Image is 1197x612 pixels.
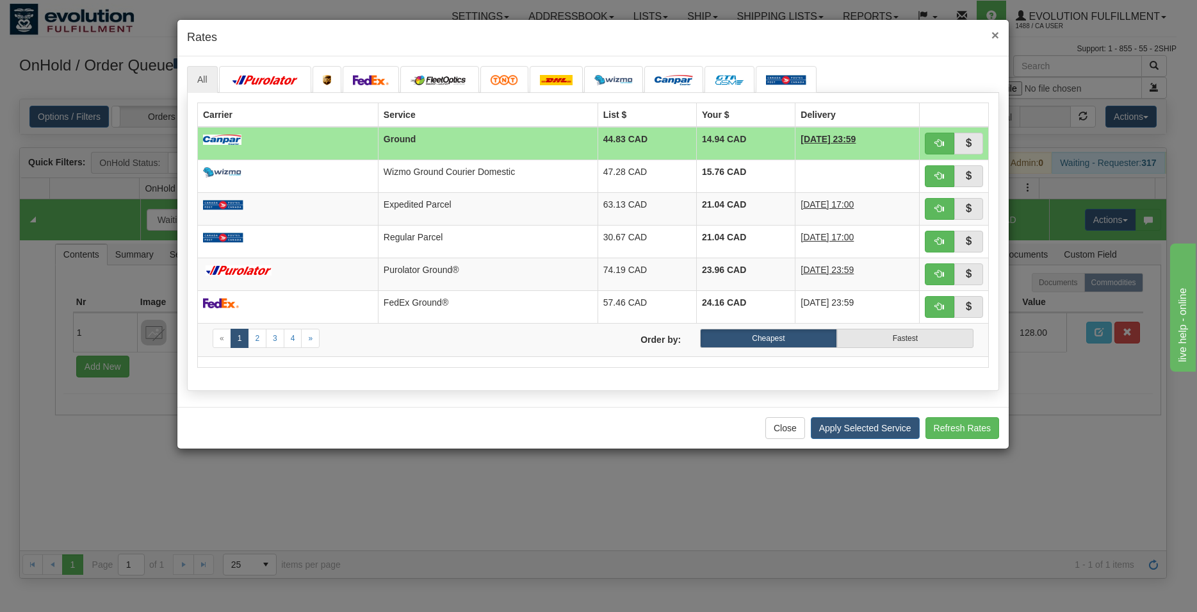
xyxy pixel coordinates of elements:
img: campar.png [203,135,241,145]
img: purolator.png [229,75,301,85]
img: CarrierLogo_10182.png [411,75,469,85]
a: Previous [213,329,231,348]
span: » [308,334,313,343]
img: tnt.png [491,75,518,85]
td: FedEx Ground® [378,290,598,323]
td: 4 Days [795,192,920,225]
iframe: chat widget [1168,240,1196,371]
td: 21.04 CAD [697,225,795,258]
td: Ground [378,127,598,160]
img: CarrierLogo_10191.png [715,75,744,85]
img: wizmo.png [594,75,633,85]
a: 3 [266,329,284,348]
td: 74.19 CAD [598,258,696,290]
span: [DATE] 23:59 [801,134,856,144]
th: List $ [598,103,696,127]
td: Wizmo Ground Courier Domestic [378,160,598,192]
td: 63.13 CAD [598,192,696,225]
label: Fastest [837,329,973,348]
a: 2 [248,329,266,348]
h4: Rates [187,29,999,46]
a: 1 [231,329,249,348]
td: Expedited Parcel [378,192,598,225]
span: [DATE] 17:00 [801,232,854,242]
img: Canada_post.png [766,75,806,85]
div: live help - online [10,8,118,23]
td: 47.28 CAD [598,160,696,192]
td: Regular Parcel [378,225,598,258]
td: 44.83 CAD [598,127,696,160]
td: 23.96 CAD [697,258,795,290]
img: purolator.png [203,265,275,276]
label: Order by: [593,329,690,346]
img: ups.png [323,75,332,85]
button: Apply Selected Service [811,417,920,439]
a: 4 [284,329,302,348]
th: Carrier [198,103,379,127]
span: « [220,334,224,343]
span: × [991,28,999,42]
td: 6 Days [795,225,920,258]
th: Your $ [697,103,795,127]
img: wizmo.png [203,167,241,178]
th: Service [378,103,598,127]
img: dhl.png [540,75,573,85]
td: 14.94 CAD [697,127,795,160]
a: All [187,66,218,93]
td: 2 Days [795,258,920,290]
img: Canada_post.png [203,200,243,210]
button: Refresh Rates [925,417,999,439]
th: Delivery [795,103,920,127]
img: campar.png [655,75,693,85]
img: FedEx.png [353,75,389,85]
label: Cheapest [700,329,836,348]
td: 15.76 CAD [697,160,795,192]
a: Next [301,329,320,348]
img: FedEx.png [203,298,239,308]
td: 21.04 CAD [697,192,795,225]
span: [DATE] 17:00 [801,199,854,210]
td: Purolator Ground® [378,258,598,290]
span: [DATE] 23:59 [801,265,854,275]
td: 57.46 CAD [598,290,696,323]
td: 3 Days [795,127,920,160]
td: 30.67 CAD [598,225,696,258]
button: Close [765,417,805,439]
td: 24.16 CAD [697,290,795,323]
button: Close [991,28,999,42]
span: [DATE] 23:59 [801,297,854,308]
img: Canada_post.png [203,233,243,243]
